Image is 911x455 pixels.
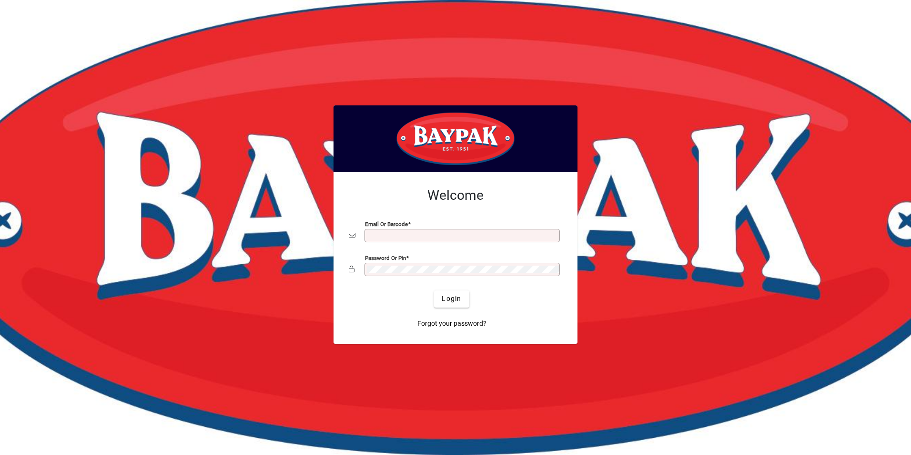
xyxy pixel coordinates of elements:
a: Forgot your password? [414,315,490,332]
mat-label: Email or Barcode [365,220,408,227]
button: Login [434,290,469,308]
span: Login [442,294,461,304]
mat-label: Password or Pin [365,254,406,261]
h2: Welcome [349,187,562,204]
span: Forgot your password? [417,319,486,329]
